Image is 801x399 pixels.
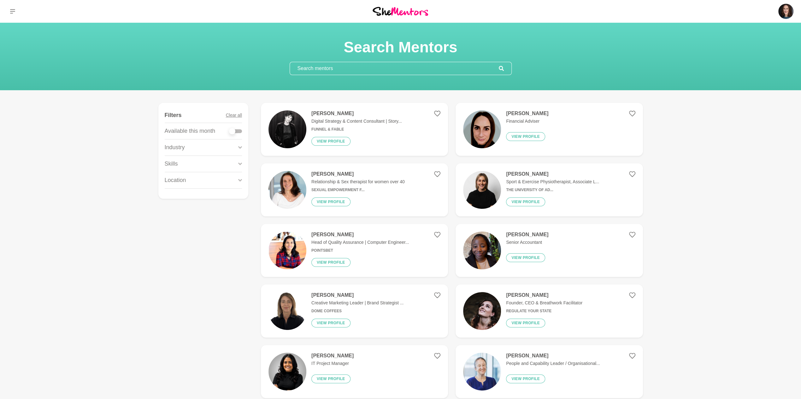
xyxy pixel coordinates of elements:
[373,7,428,15] img: She Mentors Logo
[506,309,582,314] h6: Regulate Your State
[311,239,409,246] p: Head of Quality Assurance | Computer Engineer...
[261,345,448,398] a: [PERSON_NAME]IT Project ManagerView profile
[778,4,793,19] img: Julia Ridout
[506,110,548,117] h4: [PERSON_NAME]
[261,285,448,337] a: [PERSON_NAME]Creative Marketing Leader | Brand Strategist ...Dome CoffeesView profile
[463,110,501,148] img: 2462cd17f0db61ae0eaf7f297afa55aeb6b07152-1255x1348.jpg
[268,232,306,269] img: 59f335efb65c6b3f8f0c6c54719329a70c1332df-242x243.png
[456,345,643,398] a: [PERSON_NAME]People and Capability Leader / Organisational...View profile
[311,232,409,238] h4: [PERSON_NAME]
[506,374,545,383] button: View profile
[506,132,545,141] button: View profile
[506,171,599,177] h4: [PERSON_NAME]
[268,353,306,390] img: 01aee5e50c87abfaa70c3c448cb39ff495e02bc9-1024x1024.jpg
[506,179,599,185] p: Sport & Exercise Physiotherapist, Associate L...
[290,38,512,57] h1: Search Mentors
[268,110,306,148] img: 1044fa7e6122d2a8171cf257dcb819e56f039831-1170x656.jpg
[311,188,405,192] h6: Sexual Empowerment f...
[226,108,242,123] button: Clear all
[506,118,548,125] p: Financial Adviser
[311,110,402,117] h4: [PERSON_NAME]
[165,176,186,185] p: Location
[261,103,448,156] a: [PERSON_NAME]Digital Strategy & Content Consultant | Story...Funnel & FableView profile
[456,103,643,156] a: [PERSON_NAME]Financial AdviserView profile
[506,239,548,246] p: Senior Accountant
[165,160,178,168] p: Skills
[506,353,600,359] h4: [PERSON_NAME]
[311,353,354,359] h4: [PERSON_NAME]
[463,171,501,209] img: 523c368aa158c4209afe732df04685bb05a795a5-1125x1128.jpg
[165,143,185,152] p: Industry
[268,171,306,209] img: d6e4e6fb47c6b0833f5b2b80120bcf2f287bc3aa-2570x2447.jpg
[311,292,403,298] h4: [PERSON_NAME]
[311,360,354,367] p: IT Project Manager
[165,112,182,119] h4: Filters
[463,232,501,269] img: 54410d91cae438123b608ef54d3da42d18b8f0e6-2316x3088.jpg
[311,197,350,206] button: View profile
[311,248,409,253] h6: PointsBet
[311,309,403,314] h6: Dome Coffees
[311,127,402,132] h6: Funnel & Fable
[506,300,582,306] p: Founder, CEO & Breathwork Facilitator
[456,224,643,277] a: [PERSON_NAME]Senior AccountantView profile
[261,163,448,216] a: [PERSON_NAME]Relationship & Sex therapist for women over 40Sexual Empowerment f...View profile
[311,258,350,267] button: View profile
[506,319,545,327] button: View profile
[506,292,582,298] h4: [PERSON_NAME]
[463,292,501,330] img: 8185ea49deb297eade9a2e5250249276829a47cd-920x897.jpg
[165,127,215,135] p: Available this month
[311,374,350,383] button: View profile
[456,285,643,337] a: [PERSON_NAME]Founder, CEO & Breathwork FacilitatorRegulate Your StateView profile
[290,62,499,75] input: Search mentors
[463,353,501,390] img: 6c7e47c16492af589fd1d5b58525654ea3920635-256x256.jpg
[506,253,545,262] button: View profile
[261,224,448,277] a: [PERSON_NAME]Head of Quality Assurance | Computer Engineer...PointsBetView profile
[268,292,306,330] img: 675efa3b2e966e5c68b6c0b6a55f808c2d9d66a7-1333x2000.png
[311,300,403,306] p: Creative Marketing Leader | Brand Strategist ...
[506,360,600,367] p: People and Capability Leader / Organisational...
[311,118,402,125] p: Digital Strategy & Content Consultant | Story...
[506,188,599,192] h6: The University of Ad...
[311,137,350,146] button: View profile
[311,171,405,177] h4: [PERSON_NAME]
[506,232,548,238] h4: [PERSON_NAME]
[311,179,405,185] p: Relationship & Sex therapist for women over 40
[311,319,350,327] button: View profile
[456,163,643,216] a: [PERSON_NAME]Sport & Exercise Physiotherapist, Associate L...The University of Ad...View profile
[506,197,545,206] button: View profile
